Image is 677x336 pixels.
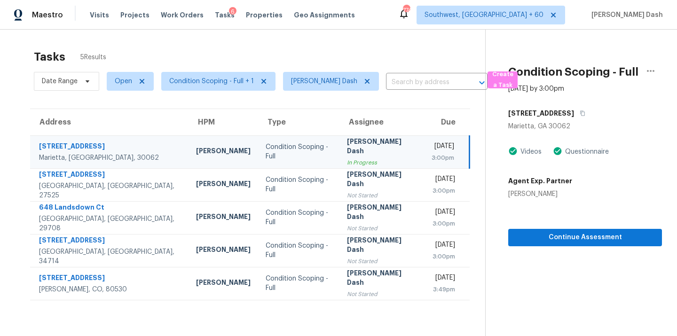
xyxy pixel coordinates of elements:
div: [STREET_ADDRESS] [39,273,181,285]
div: [DATE] [432,240,455,252]
h2: Condition Scoping - Full [508,67,638,77]
div: [DATE] [432,273,455,285]
div: Condition Scoping - Full [266,208,332,227]
span: Condition Scoping - Full + 1 [169,77,254,86]
span: Visits [90,10,109,20]
div: 3:00pm [432,153,454,163]
th: Assignee [339,109,424,135]
div: [PERSON_NAME] Dash [347,268,417,289]
div: 774 [403,6,409,15]
div: [PERSON_NAME] Dash [347,170,417,191]
div: Condition Scoping - Full [266,241,332,260]
div: Not Started [347,289,417,299]
div: Condition Scoping - Full [266,274,332,293]
div: 3:00pm [432,186,455,195]
div: [PERSON_NAME] [196,278,251,289]
h5: Agent Exp. Partner [508,176,572,186]
span: Southwest, [GEOGRAPHIC_DATA] + 60 [425,10,543,20]
button: Open [475,76,488,89]
div: 3:00pm [432,219,455,228]
div: Not Started [347,224,417,233]
div: Not Started [347,191,417,200]
div: [GEOGRAPHIC_DATA], [GEOGRAPHIC_DATA], 29708 [39,214,181,233]
div: [DATE] [432,207,455,219]
span: Open [115,77,132,86]
div: [DATE] [432,141,454,153]
div: [STREET_ADDRESS] [39,141,181,153]
div: [STREET_ADDRESS] [39,170,181,181]
div: Condition Scoping - Full [266,175,332,194]
div: [STREET_ADDRESS] [39,235,181,247]
th: Address [30,109,189,135]
div: [PERSON_NAME] [196,179,251,191]
div: Condition Scoping - Full [266,142,332,161]
span: Tasks [215,12,235,18]
div: [DATE] by 3:00pm [508,84,564,94]
div: [DATE] [432,174,455,186]
div: Marietta, GA 30062 [508,122,662,131]
div: [PERSON_NAME] Dash [347,137,417,158]
span: Maestro [32,10,63,20]
div: [PERSON_NAME] [196,146,251,158]
span: [PERSON_NAME] Dash [588,10,663,20]
div: [PERSON_NAME] Dash [347,235,417,257]
div: 3:49pm [432,285,455,294]
div: Questionnaire [562,147,609,156]
div: 648 Landsdown Ct [39,203,181,214]
span: Geo Assignments [294,10,355,20]
div: Videos [518,147,542,156]
span: Properties [246,10,283,20]
img: Artifact Present Icon [553,146,562,156]
div: 6 [229,7,236,16]
img: Artifact Present Icon [508,146,518,156]
div: [PERSON_NAME] [508,189,572,199]
div: Not Started [347,257,417,266]
th: Due [424,109,470,135]
span: Date Range [42,77,78,86]
th: HPM [189,109,258,135]
div: [GEOGRAPHIC_DATA], [GEOGRAPHIC_DATA], 27525 [39,181,181,200]
h5: [STREET_ADDRESS] [508,109,574,118]
span: Create a Task [492,69,513,91]
div: 3:00pm [432,252,455,261]
div: [PERSON_NAME] [196,212,251,224]
button: Create a Task [488,71,518,88]
th: Type [258,109,339,135]
h2: Tasks [34,52,65,62]
div: [GEOGRAPHIC_DATA], [GEOGRAPHIC_DATA], 34714 [39,247,181,266]
div: In Progress [347,158,417,167]
span: 5 Results [80,53,106,62]
button: Copy Address [574,105,587,122]
button: Continue Assessment [508,229,662,246]
div: [PERSON_NAME] [196,245,251,257]
span: Continue Assessment [516,232,654,243]
div: Marietta, [GEOGRAPHIC_DATA], 30062 [39,153,181,163]
div: [PERSON_NAME] Dash [347,203,417,224]
div: [PERSON_NAME], CO, 80530 [39,285,181,294]
input: Search by address [386,75,461,90]
span: Work Orders [161,10,204,20]
span: [PERSON_NAME] Dash [291,77,357,86]
span: Projects [120,10,150,20]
